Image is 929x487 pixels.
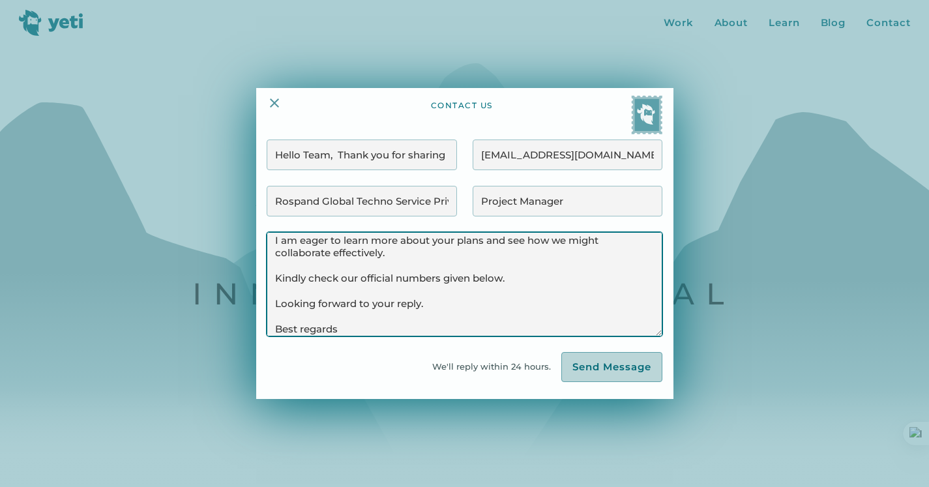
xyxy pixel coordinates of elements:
input: Send Message [561,352,662,382]
input: Email Address [473,140,662,170]
img: Close Icon [267,95,282,111]
input: Company [267,186,456,216]
form: Contact Form [267,140,662,382]
img: Yeti postage stamp [631,95,662,134]
input: Your Name [267,140,456,170]
div: contact us [431,100,493,134]
input: Job Title [473,186,662,216]
div: We'll reply within 24 hours. [432,360,561,374]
